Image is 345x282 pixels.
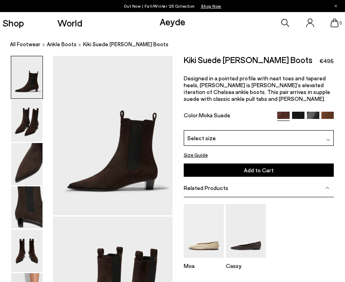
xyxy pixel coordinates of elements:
[160,16,185,27] a: Aeyde
[11,100,43,142] img: Kiki Suede Chelsea Boots - Image 2
[184,184,228,191] span: Related Products
[57,18,82,28] a: World
[339,21,343,25] span: 0
[11,56,43,98] img: Kiki Suede Chelsea Boots - Image 1
[184,252,224,269] a: Moa Pointed-Toe Flats Moa
[83,40,168,49] span: Kiki Suede [PERSON_NAME] Boots
[11,186,43,229] img: Kiki Suede Chelsea Boots - Image 4
[47,41,77,47] span: ankle boots
[184,151,208,159] button: Size Guide
[10,40,41,49] a: All Footwear
[10,34,345,56] nav: breadcrumb
[201,4,221,8] span: Navigate to /collections/new-in
[199,112,230,119] span: Moka Suede
[226,262,266,269] p: Cassy
[325,186,329,190] img: svg%3E
[244,167,274,174] span: Add to Cart
[47,40,77,49] a: ankle boots
[184,204,224,257] img: Moa Pointed-Toe Flats
[226,252,266,269] a: Cassy Pointed-Toe Flats Cassy
[187,134,216,142] span: Select size
[184,262,224,269] p: Moa
[319,57,334,65] span: €495
[184,56,313,64] h2: Kiki Suede [PERSON_NAME] Boots
[331,18,339,27] a: 0
[326,138,330,142] img: svg%3E
[2,18,24,28] a: Shop
[11,230,43,272] img: Kiki Suede Chelsea Boots - Image 5
[124,2,221,10] p: Out Now | Fall/Winter ‘25 Collection
[11,143,43,185] img: Kiki Suede Chelsea Boots - Image 3
[184,75,334,102] p: Designed in a pointed profile with neat toes and tapered heels, [PERSON_NAME] is [PERSON_NAME]’s ...
[184,163,334,177] button: Add to Cart
[184,112,272,121] div: Color:
[226,204,266,257] img: Cassy Pointed-Toe Flats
